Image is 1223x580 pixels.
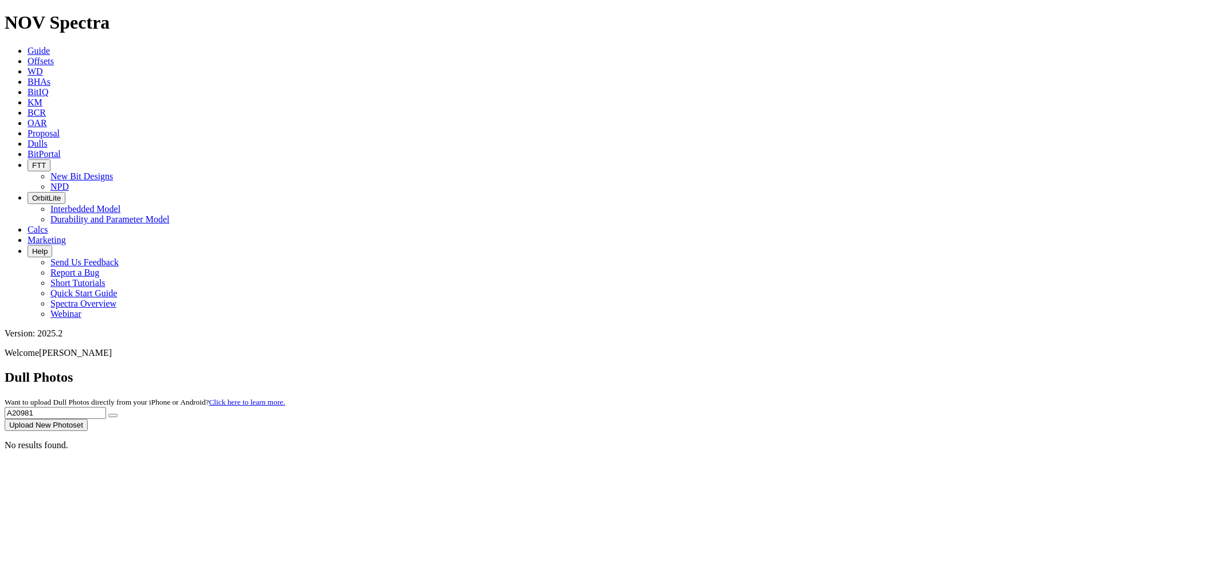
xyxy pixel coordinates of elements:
a: BitPortal [28,149,61,159]
a: Click here to learn more. [209,398,286,406]
button: OrbitLite [28,192,65,204]
a: Quick Start Guide [50,288,117,298]
a: Guide [28,46,50,56]
a: KM [28,97,42,107]
a: Offsets [28,56,54,66]
a: WD [28,66,43,76]
a: BCR [28,108,46,117]
a: Send Us Feedback [50,257,119,267]
p: Welcome [5,348,1218,358]
a: Proposal [28,128,60,138]
a: OAR [28,118,47,128]
a: Short Tutorials [50,278,106,288]
a: Marketing [28,235,66,245]
button: FTT [28,159,50,171]
button: Help [28,245,52,257]
a: New Bit Designs [50,171,113,181]
a: Report a Bug [50,268,99,277]
a: Webinar [50,309,81,319]
div: Version: 2025.2 [5,328,1218,339]
h2: Dull Photos [5,370,1218,385]
h1: NOV Spectra [5,12,1218,33]
small: Want to upload Dull Photos directly from your iPhone or Android? [5,398,285,406]
input: Search Serial Number [5,407,106,419]
span: FTT [32,161,46,170]
a: BHAs [28,77,50,87]
a: BitIQ [28,87,48,97]
a: Interbedded Model [50,204,120,214]
a: NPD [50,182,69,191]
a: Durability and Parameter Model [50,214,170,224]
span: [PERSON_NAME] [39,348,112,358]
span: Help [32,247,48,256]
p: No results found. [5,440,1218,450]
a: Spectra Overview [50,299,116,308]
span: OrbitLite [32,194,61,202]
a: Calcs [28,225,48,234]
button: Upload New Photoset [5,419,88,431]
a: Dulls [28,139,48,148]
